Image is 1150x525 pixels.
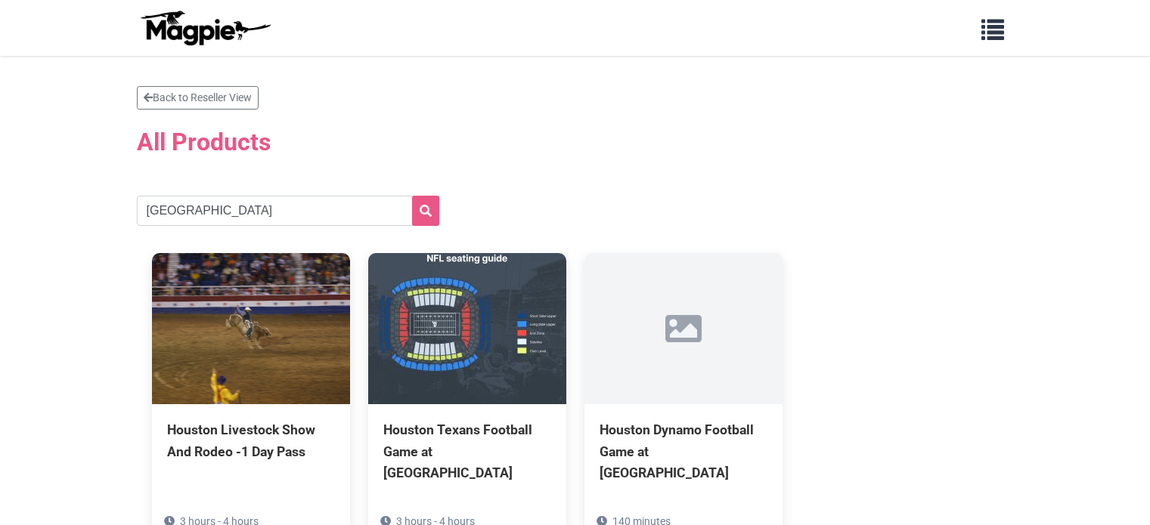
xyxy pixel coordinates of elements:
[167,419,335,462] div: Houston Livestock Show And Rodeo -1 Day Pass
[137,86,259,110] a: Back to Reseller View
[137,119,1014,165] h2: All Products
[137,10,273,46] img: logo-ab69f6fb50320c5b225c76a69d11143b.png
[368,253,566,404] img: Houston Texans Football Game at NRG Stadium
[383,419,551,483] div: Houston Texans Football Game at [GEOGRAPHIC_DATA]
[137,196,439,226] input: Search products...
[152,253,350,404] img: Houston Livestock Show And Rodeo -1 Day Pass
[600,419,767,483] div: Houston Dynamo Football Game at [GEOGRAPHIC_DATA]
